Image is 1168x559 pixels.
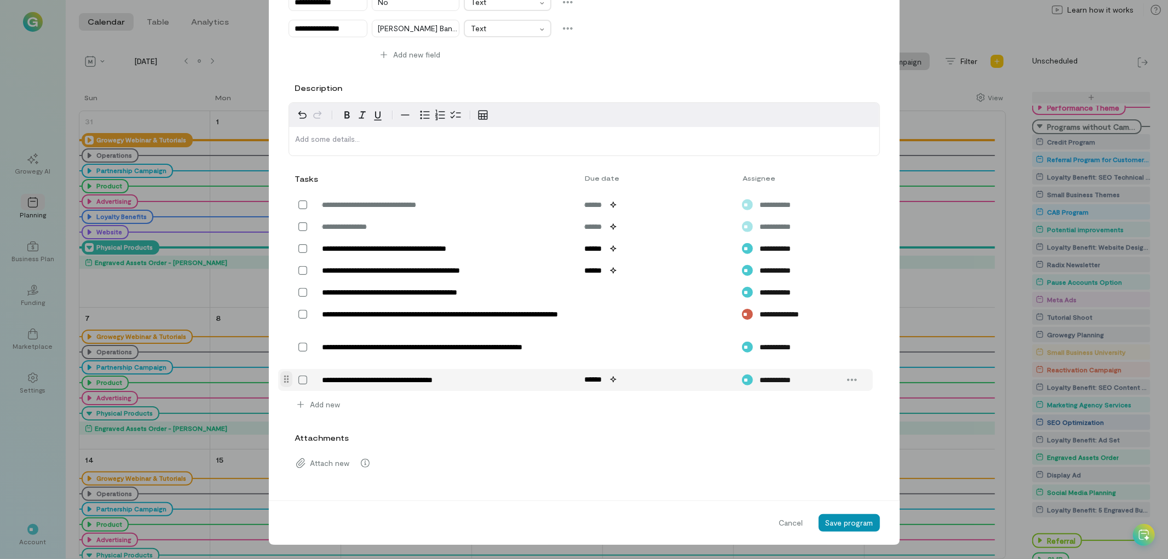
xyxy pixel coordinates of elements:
button: Undo Ctrl+Z [295,107,310,123]
span: Save program [825,518,873,527]
div: Tasks [295,174,316,185]
span: Attach new [310,458,350,469]
label: Description [295,83,343,94]
button: Underline [370,107,386,123]
button: Check list [448,107,463,123]
span: Add new [310,399,341,410]
div: Assignee [736,174,841,182]
div: [PERSON_NAME] Banditcatt Transportation [STREET_ADDRESS][PERSON_NAME] [372,23,459,34]
span: Cancel [779,517,803,528]
button: Bold [340,107,355,123]
div: toggle group [417,107,463,123]
div: editable markdown [289,127,879,155]
div: Attach new [289,452,880,474]
span: Add new field [394,49,441,60]
label: Attachments [295,433,349,443]
button: Italic [355,107,370,123]
div: Due date [578,174,736,182]
button: Bulleted list [417,107,433,123]
button: Numbered list [433,107,448,123]
button: Save program [819,514,880,532]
